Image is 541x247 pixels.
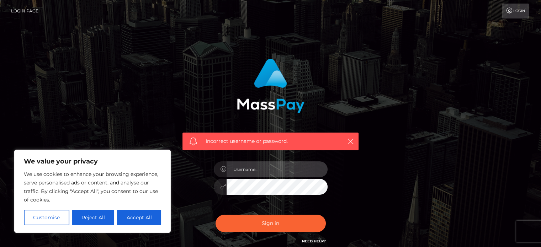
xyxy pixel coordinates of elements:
button: Accept All [117,210,161,225]
button: Sign in [216,215,326,232]
p: We use cookies to enhance your browsing experience, serve personalised ads or content, and analys... [24,170,161,204]
button: Reject All [72,210,115,225]
span: Incorrect username or password. [206,138,335,145]
button: Customise [24,210,69,225]
input: Username... [227,161,328,177]
div: We value your privacy [14,150,171,233]
a: Login Page [11,4,38,18]
a: Need Help? [302,239,326,243]
img: MassPay Login [237,59,304,113]
p: We value your privacy [24,157,161,166]
a: Login [502,4,529,18]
